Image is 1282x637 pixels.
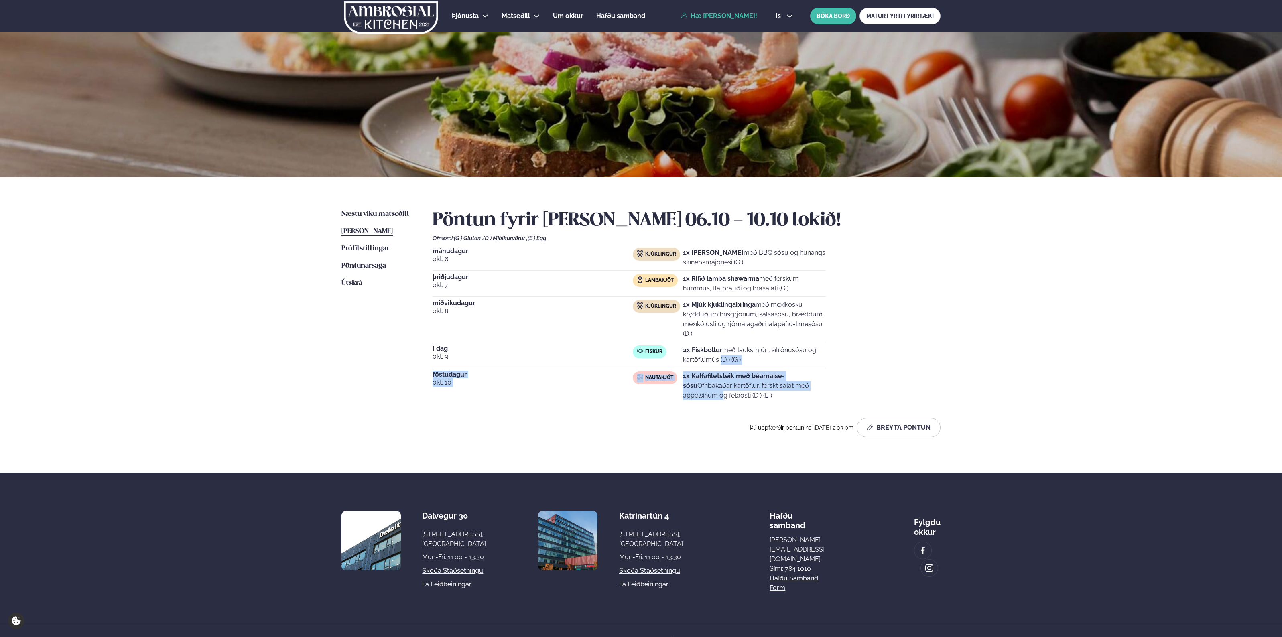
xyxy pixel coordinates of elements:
[422,511,486,521] div: Dalvegur 30
[433,209,941,232] h2: Pöntun fyrir [PERSON_NAME] 06.10 - 10.10 lokið!
[770,574,827,593] a: Hafðu samband form
[452,12,479,20] span: Þjónusta
[683,248,826,267] p: með BBQ sósu og hunangs sinnepsmajónesi (G )
[341,211,409,217] span: Næstu viku matseðill
[645,349,662,355] span: Fiskur
[341,280,362,286] span: Útskrá
[683,275,759,282] strong: 1x Rifið lamba shawarma
[645,375,673,381] span: Nautakjöt
[683,274,826,293] p: með ferskum hummus, flatbrauði og hrásalati (G )
[645,251,676,258] span: Kjúklingur
[483,235,528,241] span: (D ) Mjólkurvörur ,
[914,511,941,537] div: Fylgdu okkur
[914,542,931,559] a: image alt
[683,300,826,339] p: með mexíkósku krydduðum hrísgrjónum, salsasósu, bræddum mexíkó osti og rjómalagaðri jalapeño-lime...
[341,261,386,271] a: Pöntunarsaga
[433,300,633,306] span: miðvikudagur
[681,12,757,20] a: Hæ [PERSON_NAME]!
[683,249,744,256] strong: 1x [PERSON_NAME]
[553,11,583,21] a: Um okkur
[502,11,530,21] a: Matseðill
[433,352,633,361] span: okt. 9
[502,12,530,20] span: Matseðill
[433,235,941,241] div: Ofnæmi:
[619,552,683,562] div: Mon-Fri: 11:00 - 13:30
[925,564,934,573] img: image alt
[637,374,643,380] img: beef.svg
[8,613,24,629] a: Cookie settings
[683,371,826,400] p: Ofnbakaðar kartöflur, ferskt salat með appelsínum og fetaosti (D ) (E )
[433,274,633,280] span: þriðjudagur
[596,11,645,21] a: Hafðu samband
[433,306,633,316] span: okt. 8
[918,546,927,555] img: image alt
[921,560,938,576] a: image alt
[528,235,546,241] span: (E ) Egg
[683,346,722,354] strong: 2x Fiskbollur
[341,262,386,269] span: Pöntunarsaga
[422,566,483,576] a: Skoða staðsetningu
[770,535,827,564] a: [PERSON_NAME][EMAIL_ADDRESS][DOMAIN_NAME]
[645,303,676,310] span: Kjúklingur
[452,11,479,21] a: Þjónusta
[433,280,633,290] span: okt. 7
[341,244,389,254] a: Prófílstillingar
[454,235,483,241] span: (G ) Glúten ,
[637,250,643,257] img: chicken.svg
[619,580,668,589] a: Fá leiðbeiningar
[683,372,785,390] strong: 1x Kalfafiletsteik með béarnaise-sósu
[770,564,827,574] p: Sími: 784 1010
[857,418,941,437] button: Breyta Pöntun
[341,227,393,236] a: [PERSON_NAME]
[433,345,633,352] span: Í dag
[645,277,674,284] span: Lambakjöt
[538,511,597,570] img: image alt
[433,254,633,264] span: okt. 6
[776,13,783,19] span: is
[422,529,486,549] div: [STREET_ADDRESS], [GEOGRAPHIC_DATA]
[637,276,643,283] img: Lamb.svg
[619,566,680,576] a: Skoða staðsetningu
[596,12,645,20] span: Hafðu samband
[637,302,643,309] img: chicken.svg
[433,378,633,387] span: okt. 10
[619,511,683,521] div: Katrínartún 4
[750,424,853,431] span: Þú uppfærðir pöntunina [DATE] 2:03 pm
[619,529,683,549] div: [STREET_ADDRESS], [GEOGRAPHIC_DATA]
[770,505,805,530] span: Hafðu samband
[859,8,941,24] a: MATUR FYRIR FYRIRTÆKI
[341,245,389,252] span: Prófílstillingar
[341,209,409,219] a: Næstu viku matseðill
[683,345,826,365] p: með lauksmjöri, sítrónusósu og kartöflumús (D ) (G )
[341,278,362,288] a: Útskrá
[343,1,439,34] img: logo
[341,228,393,235] span: [PERSON_NAME]
[683,301,756,308] strong: 1x Mjúk kjúklingabringa
[433,371,633,378] span: föstudagur
[810,8,856,24] button: BÓKA BORÐ
[769,13,799,19] button: is
[553,12,583,20] span: Um okkur
[341,511,401,570] img: image alt
[637,348,643,354] img: fish.svg
[422,552,486,562] div: Mon-Fri: 11:00 - 13:30
[433,248,633,254] span: mánudagur
[422,580,471,589] a: Fá leiðbeiningar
